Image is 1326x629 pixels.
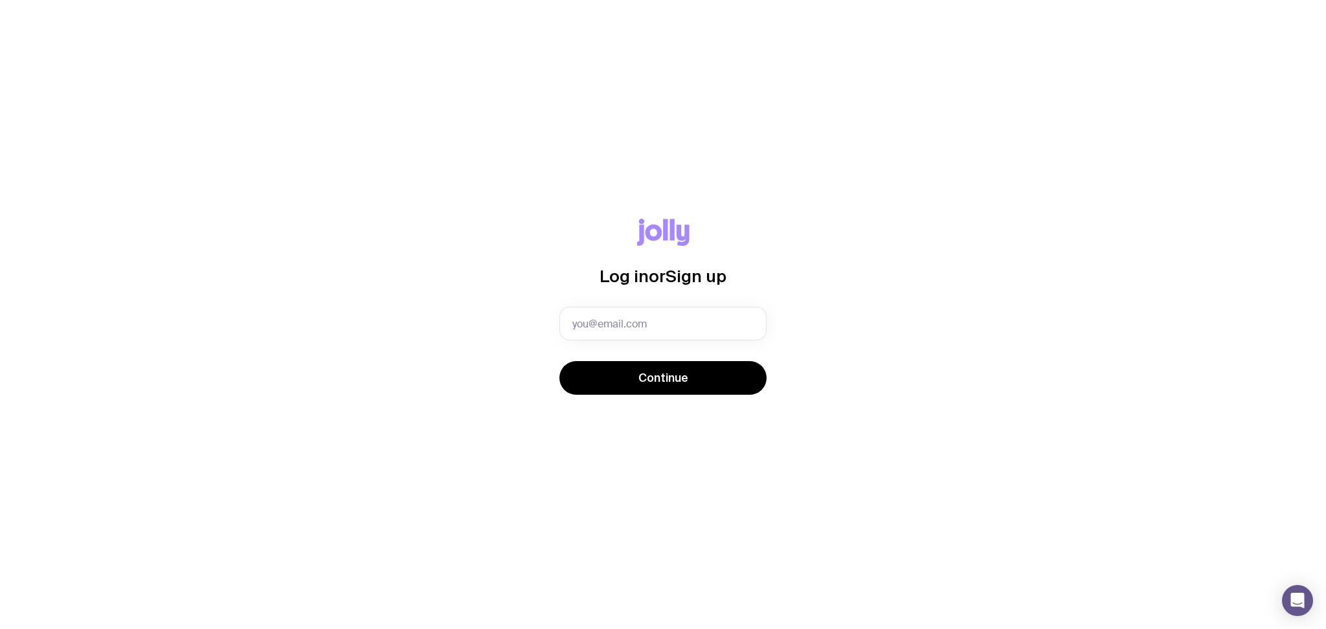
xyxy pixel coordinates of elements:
input: you@email.com [559,307,767,340]
span: or [649,267,666,285]
span: Log in [600,267,649,285]
button: Continue [559,361,767,395]
div: Open Intercom Messenger [1282,585,1313,616]
span: Sign up [666,267,726,285]
span: Continue [638,370,688,386]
